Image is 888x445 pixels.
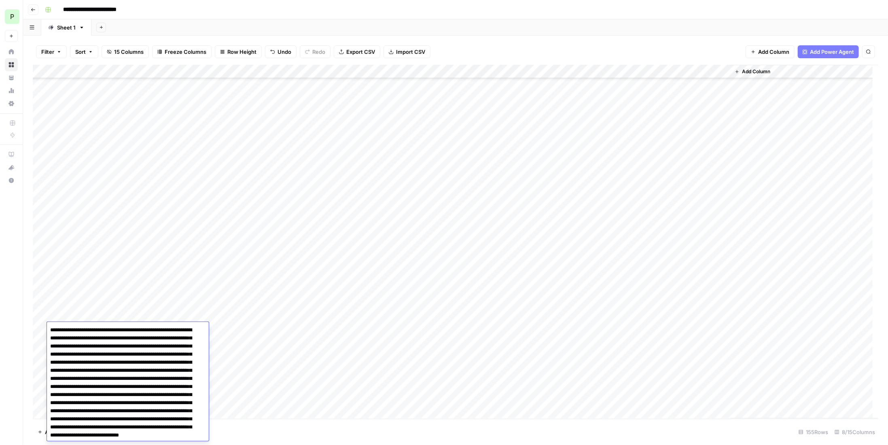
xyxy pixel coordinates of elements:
[5,71,18,84] a: Your Data
[114,48,144,56] span: 15 Columns
[312,48,325,56] span: Redo
[70,45,98,58] button: Sort
[384,45,430,58] button: Import CSV
[5,6,18,27] button: Workspace: Paragon
[334,45,380,58] button: Export CSV
[742,68,770,75] span: Add Column
[5,58,18,71] a: Browse
[102,45,149,58] button: 15 Columns
[75,48,86,56] span: Sort
[5,97,18,110] a: Settings
[10,12,14,21] span: P
[300,45,331,58] button: Redo
[5,84,18,97] a: Usage
[36,45,67,58] button: Filter
[278,48,291,56] span: Undo
[5,174,18,187] button: Help + Support
[227,48,256,56] span: Row Height
[152,45,212,58] button: Freeze Columns
[746,45,795,58] button: Add Column
[396,48,425,56] span: Import CSV
[5,45,18,58] a: Home
[45,428,67,436] span: Add Row
[798,45,859,58] button: Add Power Agent
[215,45,262,58] button: Row Height
[810,48,854,56] span: Add Power Agent
[57,23,76,32] div: Sheet 1
[265,45,297,58] button: Undo
[831,426,878,439] div: 8/15 Columns
[165,48,206,56] span: Freeze Columns
[795,426,831,439] div: 155 Rows
[5,148,18,161] a: AirOps Academy
[5,161,18,174] button: What's new?
[346,48,375,56] span: Export CSV
[41,48,54,56] span: Filter
[758,48,789,56] span: Add Column
[731,66,774,77] button: Add Column
[33,426,72,439] button: Add Row
[41,19,91,36] a: Sheet 1
[5,161,17,174] div: What's new?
